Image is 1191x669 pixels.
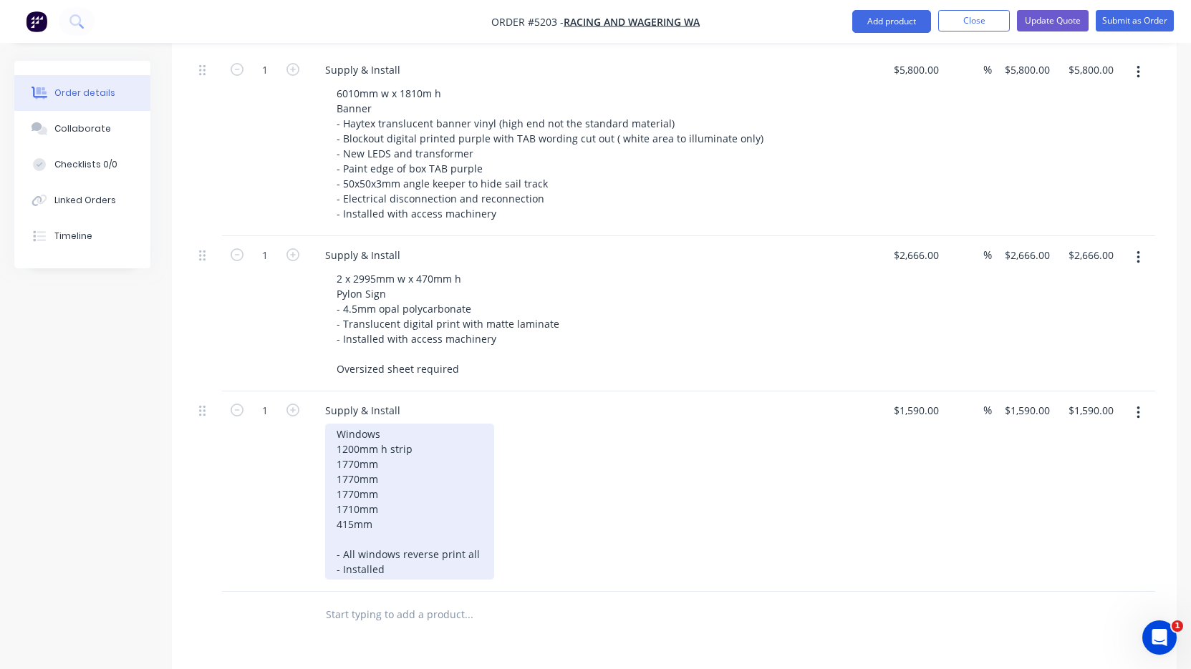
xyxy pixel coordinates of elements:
div: Supply & Install [314,245,412,265]
div: 6010mm w x 1810m h Banner - Haytex translucent banner vinyl (high end not the standard material) ... [325,83,775,224]
button: Update Quote [1017,10,1089,31]
button: Linked Orders [14,182,150,218]
img: Factory [26,11,47,32]
input: Start typing to add a product... [325,600,612,629]
button: Checklists 0/0 [14,147,150,182]
div: Collaborate [54,122,111,135]
button: Timeline [14,218,150,254]
div: Supply & Install [314,400,412,421]
span: 1 [1172,620,1183,632]
div: Order details [54,87,115,99]
span: % [983,62,992,78]
span: Order #5203 - [491,15,564,29]
div: Supply & Install [314,59,412,80]
div: 2 x 2995mm w x 470mm h Pylon Sign - 4.5mm opal polycarbonate - Translucent digital print with mat... [325,268,574,379]
button: Add product [852,10,931,33]
div: Linked Orders [54,194,116,207]
span: % [983,402,992,419]
button: Submit as Order [1096,10,1174,31]
iframe: Intercom live chat [1142,620,1177,655]
div: Windows 1200mm h strip 1770mm 1770mm 1770mm 1710mm 415mm - All windows reverse print all - Installed [325,424,494,580]
a: Racing And Wagering WA [564,15,700,29]
button: Close [938,10,1010,31]
span: % [983,247,992,263]
button: Order details [14,75,150,111]
button: Collaborate [14,111,150,147]
div: Timeline [54,230,92,243]
div: Checklists 0/0 [54,158,117,171]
